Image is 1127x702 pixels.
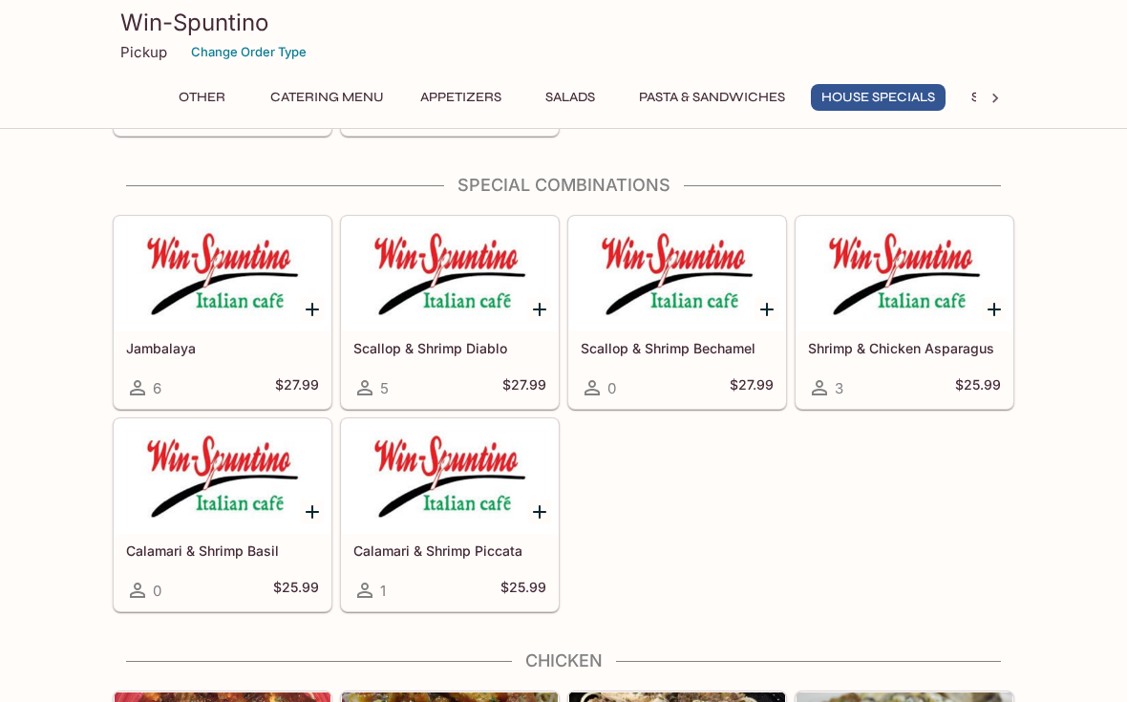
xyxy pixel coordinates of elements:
div: Calamari & Shrimp Basil [115,419,330,534]
button: Other [159,84,245,111]
h5: $25.99 [500,579,546,602]
h4: Special Combinations [113,175,1014,196]
button: Add Scallop & Shrimp Bechamel [755,297,778,321]
h5: Scallop & Shrimp Diablo [353,340,546,356]
button: Add Calamari & Shrimp Piccata [527,500,551,523]
a: Shrimp & Chicken Asparagus3$25.99 [796,216,1013,409]
button: Salads [527,84,613,111]
button: Add Shrimp & Chicken Asparagus [982,297,1006,321]
button: House Specials [811,84,946,111]
a: Calamari & Shrimp Basil0$25.99 [114,418,331,611]
div: Scallop & Shrimp Diablo [342,217,558,331]
span: 1 [380,582,386,600]
span: 3 [835,379,843,397]
h5: $25.99 [273,579,319,602]
h5: Calamari & Shrimp Basil [126,542,319,559]
button: Catering Menu [260,84,394,111]
h5: $27.99 [502,376,546,399]
button: Change Order Type [182,37,315,67]
button: Add Jambalaya [300,297,324,321]
h5: $27.99 [730,376,774,399]
h5: Shrimp & Chicken Asparagus [808,340,1001,356]
span: 0 [153,582,161,600]
a: Scallop & Shrimp Diablo5$27.99 [341,216,559,409]
div: Scallop & Shrimp Bechamel [569,217,785,331]
h5: $25.99 [955,376,1001,399]
button: Add Scallop & Shrimp Diablo [527,297,551,321]
a: Calamari & Shrimp Piccata1$25.99 [341,418,559,611]
p: Pickup [120,43,167,61]
h5: Calamari & Shrimp Piccata [353,542,546,559]
h3: Win-Spuntino [120,8,1007,37]
div: Calamari & Shrimp Piccata [342,419,558,534]
h5: Jambalaya [126,340,319,356]
h4: Chicken [113,650,1014,671]
button: Add Calamari & Shrimp Basil [300,500,324,523]
span: 5 [380,379,389,397]
a: Scallop & Shrimp Bechamel0$27.99 [568,216,786,409]
h5: Scallop & Shrimp Bechamel [581,340,774,356]
div: Jambalaya [115,217,330,331]
button: Appetizers [410,84,512,111]
a: Jambalaya6$27.99 [114,216,331,409]
div: Shrimp & Chicken Asparagus [797,217,1012,331]
span: 6 [153,379,161,397]
button: Pasta & Sandwiches [628,84,796,111]
h5: $27.99 [275,376,319,399]
span: 0 [607,379,616,397]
